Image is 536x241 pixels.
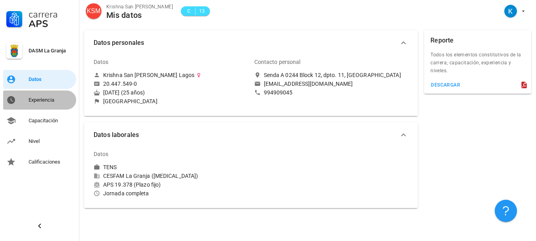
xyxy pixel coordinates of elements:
[87,3,101,19] span: KSM
[29,118,73,124] div: Capacitación
[264,80,353,87] div: [EMAIL_ADDRESS][DOMAIN_NAME]
[84,122,418,148] button: Datos laborales
[254,52,301,71] div: Contacto personal
[199,7,205,15] span: 13
[103,98,158,105] div: [GEOGRAPHIC_DATA]
[86,3,102,19] div: avatar
[94,89,248,96] div: [DATE] (25 años)
[254,71,409,79] a: Senda A 0244 Block 12, dpto. 11, [GEOGRAPHIC_DATA]
[103,164,117,171] div: TENS
[3,152,76,172] a: Calificaciones
[504,5,517,17] div: avatar
[106,3,173,11] div: Krishna San [PERSON_NAME]
[254,89,409,96] a: 994909045
[94,190,248,197] div: Jornada completa
[94,52,109,71] div: Datos
[424,51,531,79] div: Todos los elementos constitutivos de la carrera; capacitación, experiencia y niveles.
[186,7,192,15] span: C
[3,91,76,110] a: Experiencia
[94,145,109,164] div: Datos
[3,70,76,89] a: Datos
[94,181,248,188] div: APS 19.378 (Plazo fijo)
[29,159,73,165] div: Calificaciones
[264,71,401,79] div: Senda A 0244 Block 12, dpto. 11, [GEOGRAPHIC_DATA]
[3,132,76,151] a: Nivel
[3,111,76,130] a: Capacitación
[29,97,73,103] div: Experiencia
[94,129,399,141] span: Datos laborales
[427,79,463,91] button: descargar
[29,10,73,19] div: Carrera
[103,71,194,79] div: Krishna San [PERSON_NAME] Lagos
[254,80,409,87] a: [EMAIL_ADDRESS][DOMAIN_NAME]
[84,30,418,56] button: Datos personales
[103,80,137,87] div: 20.447.549-0
[29,138,73,145] div: Nivel
[29,48,73,54] div: DASM La Granja
[430,30,453,51] div: Reporte
[264,89,293,96] div: 994909045
[29,76,73,83] div: Datos
[94,37,399,48] span: Datos personales
[430,82,460,88] div: descargar
[29,19,73,29] div: APS
[94,172,248,179] div: CESFAM La Granja ([MEDICAL_DATA])
[106,11,173,19] div: Mis datos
